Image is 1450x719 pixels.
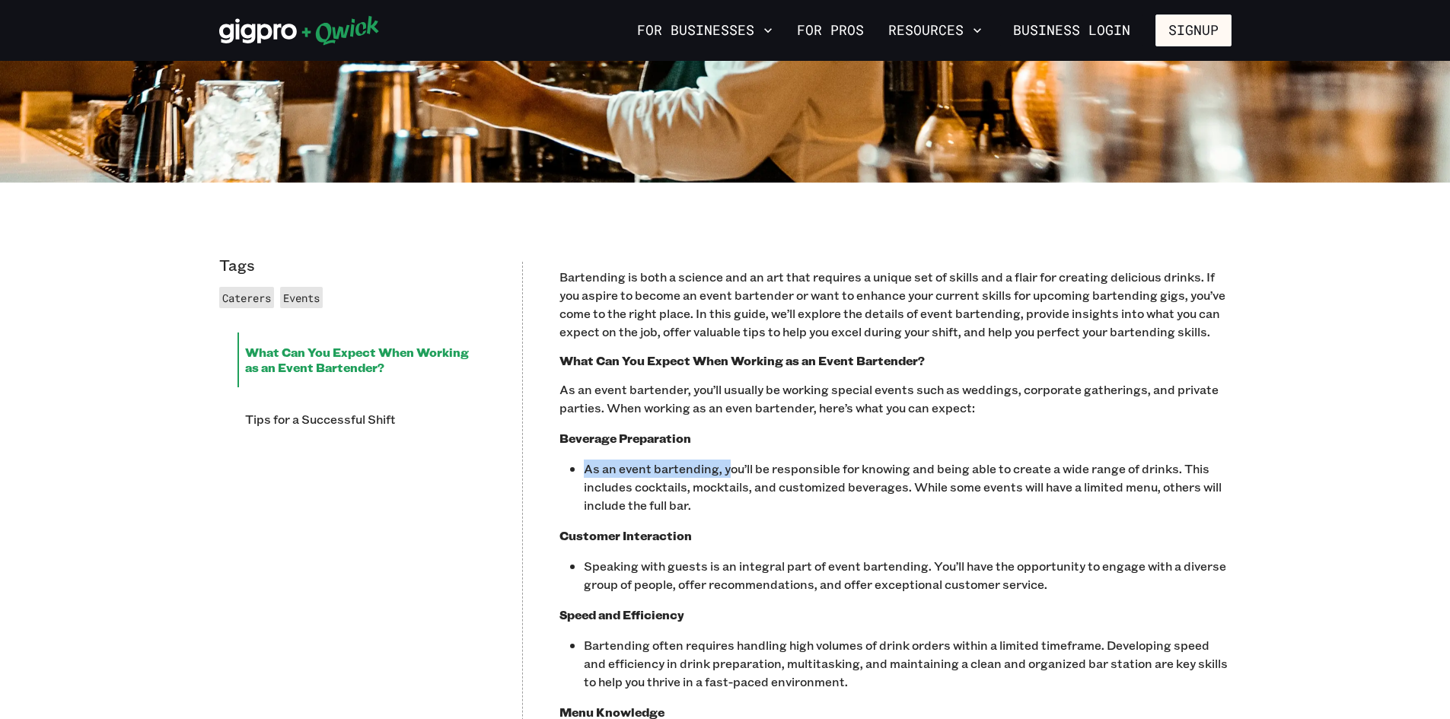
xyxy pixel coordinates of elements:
b: Speed and Efficiency [559,606,684,622]
span: Events [283,291,320,305]
a: For Pros [791,17,870,43]
button: For Businesses [631,17,779,43]
p: Bartending often requires handling high volumes of drink orders within a limited timeframe. Devel... [584,636,1232,691]
p: Tags [219,256,486,275]
b: Beverage Preparation [559,430,691,446]
button: Resources [882,17,988,43]
a: Business Login [1000,14,1143,46]
p: Bartending is both a science and an art that requires a unique set of skills and a flair for crea... [559,268,1232,341]
p: Speaking with guests is an integral part of event bartending. You’ll have the opportunity to enga... [584,557,1232,593]
li: Tips for a Successful Shift [237,399,486,439]
h3: What Can You Expect When Working as an Event Bartender? [559,353,1232,368]
button: Signup [1155,14,1232,46]
p: As an event bartending, you’ll be responsible for knowing and being able to create a wide range o... [584,460,1232,514]
b: Customer Interaction [559,527,692,543]
li: What Can You Expect When Working as an Event Bartender? [237,332,486,387]
span: Caterers [222,291,271,305]
p: As an event bartender, you’ll usually be working special events such as weddings, corporate gathe... [559,380,1232,417]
